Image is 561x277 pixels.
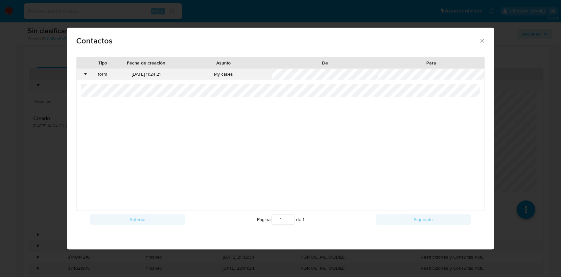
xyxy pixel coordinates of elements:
[257,214,304,225] span: Página de
[383,60,479,66] div: Para
[302,216,304,223] span: 1
[90,214,185,225] button: Anterior
[76,37,479,45] span: Contactos
[122,60,171,66] div: Fecha de creación
[84,71,86,78] div: •
[175,69,272,80] div: My cases
[180,60,267,66] div: Asunto
[276,60,373,66] div: De
[479,38,485,43] button: close
[376,214,471,225] button: Siguiente
[117,69,175,80] div: [DATE] 11:24:21
[93,60,112,66] div: Tipo
[88,69,117,80] div: form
